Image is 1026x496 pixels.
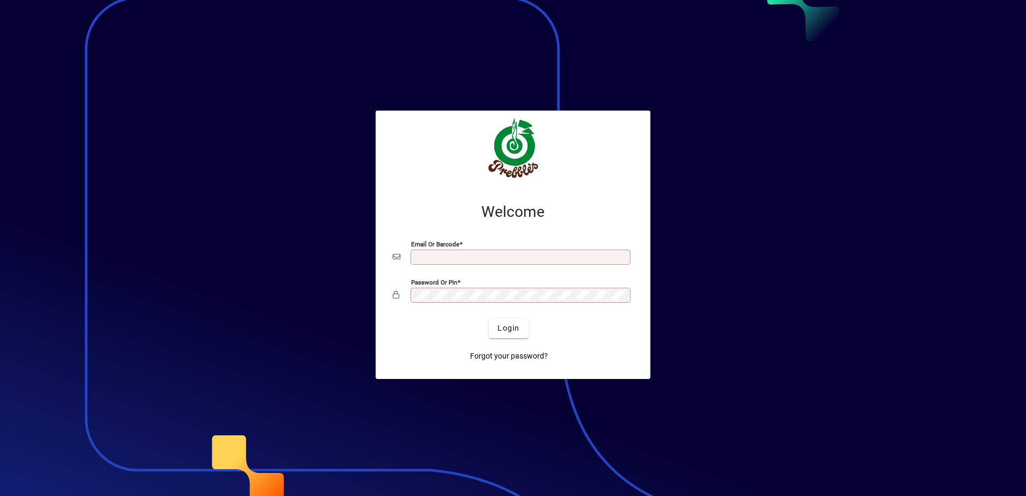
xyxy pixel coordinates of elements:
a: Forgot your password? [466,347,552,366]
mat-label: Password or Pin [411,278,457,286]
span: Login [497,323,519,334]
span: Forgot your password? [470,351,548,362]
h2: Welcome [393,203,633,221]
mat-label: Email or Barcode [411,240,459,247]
button: Login [489,319,528,338]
